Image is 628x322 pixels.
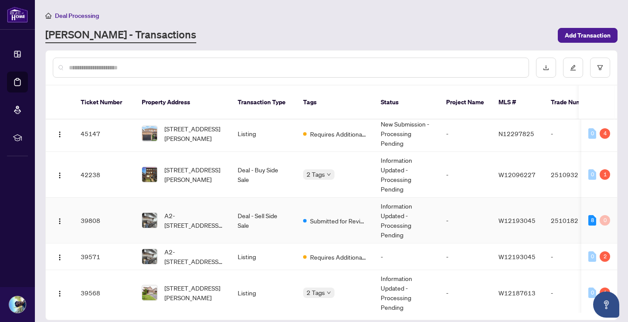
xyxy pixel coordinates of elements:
[55,12,99,20] span: Deal Processing
[570,65,576,71] span: edit
[142,249,157,264] img: thumbnail-img
[374,243,439,270] td: -
[74,243,135,270] td: 39571
[74,152,135,198] td: 42238
[544,270,605,316] td: -
[74,270,135,316] td: 39568
[56,131,63,138] img: Logo
[374,86,439,120] th: Status
[307,288,325,298] span: 2 Tags
[588,169,596,180] div: 0
[563,58,583,78] button: edit
[142,126,157,141] img: thumbnail-img
[45,27,196,43] a: [PERSON_NAME] - Transactions
[374,116,439,152] td: New Submission - Processing Pending
[53,127,67,140] button: Logo
[142,285,157,300] img: thumbnail-img
[296,86,374,120] th: Tags
[327,172,331,177] span: down
[498,253,536,260] span: W12193045
[310,216,367,226] span: Submitted for Review
[597,65,603,71] span: filter
[7,7,28,23] img: logo
[164,165,224,184] span: [STREET_ADDRESS][PERSON_NAME]
[544,116,605,152] td: -
[374,152,439,198] td: Information Updated - Processing Pending
[53,286,67,300] button: Logo
[588,128,596,139] div: 0
[491,86,544,120] th: MLS #
[498,130,534,137] span: N12297825
[439,243,491,270] td: -
[142,213,157,228] img: thumbnail-img
[56,290,63,297] img: Logo
[600,215,610,226] div: 0
[231,243,296,270] td: Listing
[543,65,549,71] span: download
[565,28,611,42] span: Add Transaction
[600,169,610,180] div: 1
[310,252,367,262] span: Requires Additional Docs
[544,86,605,120] th: Trade Number
[588,288,596,298] div: 0
[544,243,605,270] td: -
[439,116,491,152] td: -
[590,58,610,78] button: filter
[53,250,67,264] button: Logo
[231,270,296,316] td: Listing
[74,198,135,243] td: 39808
[56,218,63,225] img: Logo
[56,254,63,261] img: Logo
[498,171,536,178] span: W12096227
[593,291,619,318] button: Open asap
[231,116,296,152] td: Listing
[231,152,296,198] td: Deal - Buy Side Sale
[142,167,157,182] img: thumbnail-img
[374,198,439,243] td: Information Updated - Processing Pending
[558,28,618,43] button: Add Transaction
[164,124,224,143] span: [STREET_ADDRESS][PERSON_NAME]
[588,251,596,262] div: 0
[600,128,610,139] div: 4
[53,213,67,227] button: Logo
[439,198,491,243] td: -
[74,116,135,152] td: 45147
[439,270,491,316] td: -
[600,288,610,298] div: 1
[231,198,296,243] td: Deal - Sell Side Sale
[164,283,224,302] span: [STREET_ADDRESS][PERSON_NAME]
[307,169,325,179] span: 2 Tags
[74,86,135,120] th: Ticket Number
[439,86,491,120] th: Project Name
[135,86,231,120] th: Property Address
[600,251,610,262] div: 2
[231,86,296,120] th: Transaction Type
[374,270,439,316] td: Information Updated - Processing Pending
[498,216,536,224] span: W12193045
[45,13,51,19] span: home
[536,58,556,78] button: download
[544,198,605,243] td: 2510182
[310,129,367,139] span: Requires Additional Docs
[498,289,536,297] span: W12187613
[53,168,67,182] button: Logo
[588,215,596,226] div: 8
[439,152,491,198] td: -
[164,211,224,230] span: A2-[STREET_ADDRESS][PERSON_NAME]
[164,247,224,266] span: A2-[STREET_ADDRESS][PERSON_NAME]
[544,152,605,198] td: 2510932
[9,296,26,313] img: Profile Icon
[327,291,331,295] span: down
[56,172,63,179] img: Logo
